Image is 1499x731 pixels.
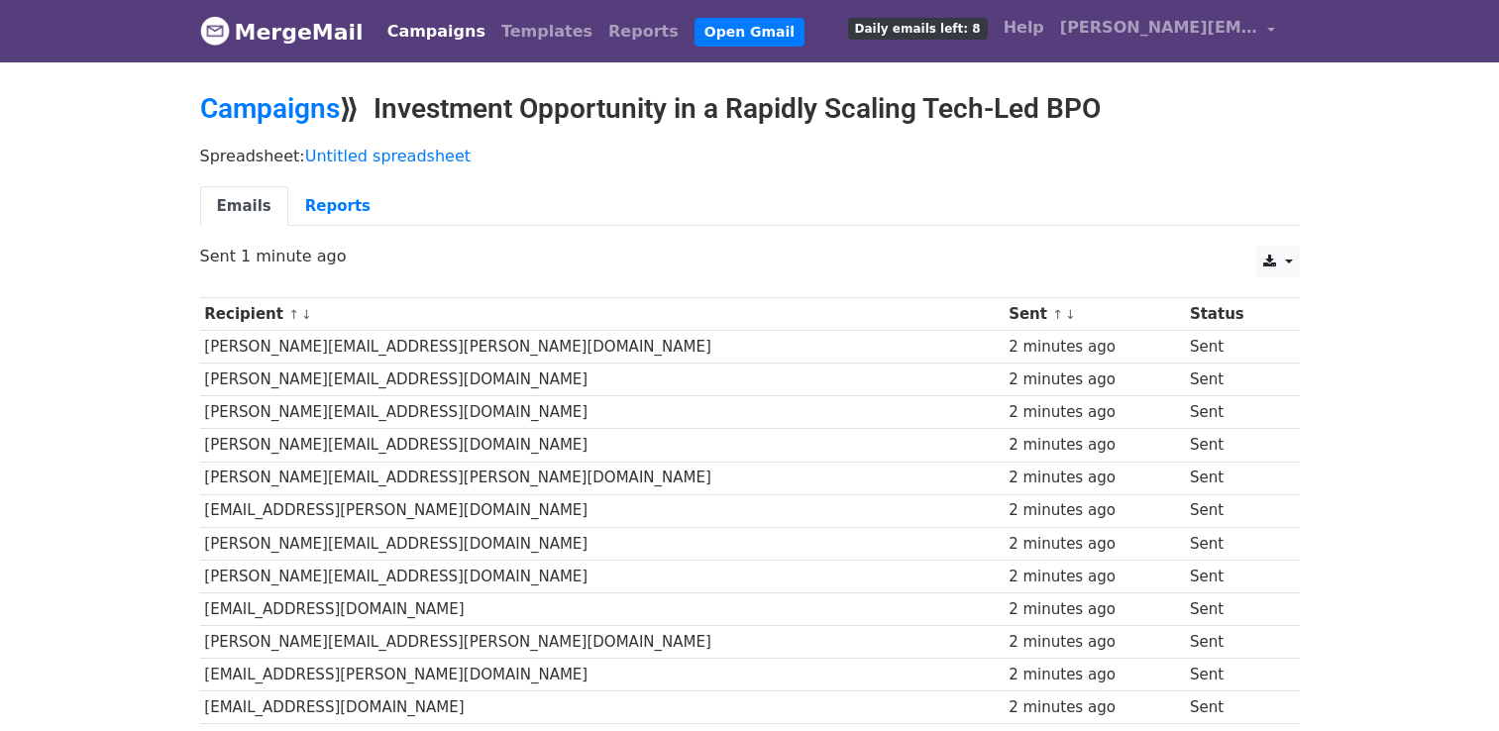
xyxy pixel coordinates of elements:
[1185,364,1284,396] td: Sent
[200,246,1300,266] p: Sent 1 minute ago
[200,146,1300,166] p: Spreadsheet:
[1060,16,1258,40] span: [PERSON_NAME][EMAIL_ADDRESS][PERSON_NAME][DOMAIN_NAME]
[200,396,1005,429] td: [PERSON_NAME][EMAIL_ADDRESS][DOMAIN_NAME]
[1004,298,1185,331] th: Sent
[200,462,1005,494] td: [PERSON_NAME][EMAIL_ADDRESS][PERSON_NAME][DOMAIN_NAME]
[1185,560,1284,592] td: Sent
[1185,396,1284,429] td: Sent
[840,8,996,48] a: Daily emails left: 8
[1009,368,1180,391] div: 2 minutes ago
[200,298,1005,331] th: Recipient
[288,307,299,322] a: ↑
[200,527,1005,560] td: [PERSON_NAME][EMAIL_ADDRESS][DOMAIN_NAME]
[200,659,1005,691] td: [EMAIL_ADDRESS][PERSON_NAME][DOMAIN_NAME]
[1185,429,1284,462] td: Sent
[200,364,1005,396] td: [PERSON_NAME][EMAIL_ADDRESS][DOMAIN_NAME]
[1009,566,1180,588] div: 2 minutes ago
[379,12,493,52] a: Campaigns
[1009,533,1180,556] div: 2 minutes ago
[200,331,1005,364] td: [PERSON_NAME][EMAIL_ADDRESS][PERSON_NAME][DOMAIN_NAME]
[1009,696,1180,719] div: 2 minutes ago
[1052,8,1284,54] a: [PERSON_NAME][EMAIL_ADDRESS][PERSON_NAME][DOMAIN_NAME]
[695,18,804,47] a: Open Gmail
[996,8,1052,48] a: Help
[301,307,312,322] a: ↓
[1185,298,1284,331] th: Status
[200,626,1005,659] td: [PERSON_NAME][EMAIL_ADDRESS][PERSON_NAME][DOMAIN_NAME]
[200,92,1300,126] h2: ⟫ Investment Opportunity in a Rapidly Scaling Tech-Led BPO
[200,429,1005,462] td: [PERSON_NAME][EMAIL_ADDRESS][DOMAIN_NAME]
[493,12,600,52] a: Templates
[200,592,1005,625] td: [EMAIL_ADDRESS][DOMAIN_NAME]
[305,147,471,165] a: Untitled spreadsheet
[1065,307,1076,322] a: ↓
[1009,664,1180,686] div: 2 minutes ago
[1185,691,1284,724] td: Sent
[1009,499,1180,522] div: 2 minutes ago
[288,186,387,227] a: Reports
[200,560,1005,592] td: [PERSON_NAME][EMAIL_ADDRESS][DOMAIN_NAME]
[1185,527,1284,560] td: Sent
[1185,592,1284,625] td: Sent
[1009,467,1180,489] div: 2 minutes ago
[600,12,687,52] a: Reports
[1185,659,1284,691] td: Sent
[1185,462,1284,494] td: Sent
[1009,401,1180,424] div: 2 minutes ago
[1009,598,1180,621] div: 2 minutes ago
[200,691,1005,724] td: [EMAIL_ADDRESS][DOMAIN_NAME]
[1185,331,1284,364] td: Sent
[200,494,1005,527] td: [EMAIL_ADDRESS][PERSON_NAME][DOMAIN_NAME]
[200,186,288,227] a: Emails
[1185,626,1284,659] td: Sent
[1009,434,1180,457] div: 2 minutes ago
[1185,494,1284,527] td: Sent
[200,16,230,46] img: MergeMail logo
[200,11,364,52] a: MergeMail
[1009,336,1180,359] div: 2 minutes ago
[200,92,340,125] a: Campaigns
[1052,307,1063,322] a: ↑
[848,18,988,40] span: Daily emails left: 8
[1009,631,1180,654] div: 2 minutes ago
